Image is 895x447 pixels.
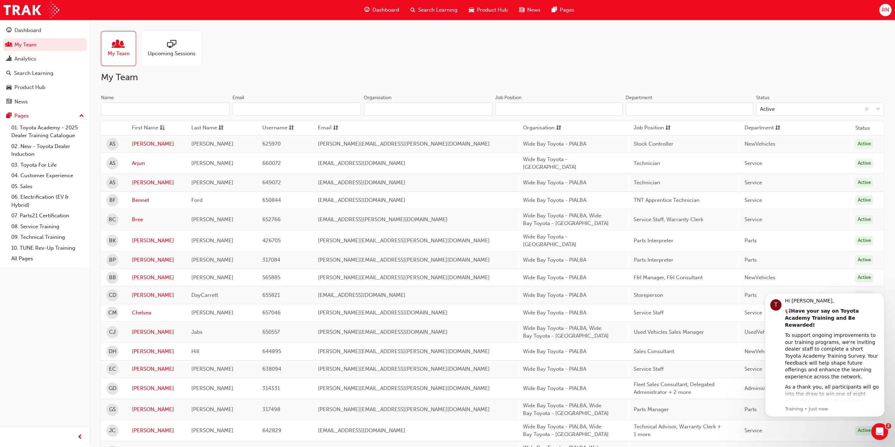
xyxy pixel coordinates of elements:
[8,141,87,160] a: 02. New - Toyota Dealer Induction
[191,179,234,186] span: [PERSON_NAME]
[262,406,280,413] span: 317498
[262,427,281,434] span: 642829
[132,309,181,317] a: Chelsea
[318,257,490,263] span: [PERSON_NAME][EMAIL_ADDRESS][PERSON_NAME][DOMAIN_NAME]
[218,124,224,133] span: sorting-icon
[318,309,447,316] span: [PERSON_NAME][EMAIL_ADDRESS][DOMAIN_NAME]
[364,102,492,116] input: Organisation
[318,141,490,147] span: [PERSON_NAME][EMAIL_ADDRESS][PERSON_NAME][DOMAIN_NAME]
[262,329,280,335] span: 650557
[14,26,41,34] div: Dashboard
[3,109,87,122] button: Pages
[109,216,116,224] span: BC
[756,94,769,101] div: Status
[109,406,116,414] span: GS
[523,325,609,339] span: Wide Bay Toyota - PIALBA, Wide Bay Toyota - [GEOGRAPHIC_DATA]
[318,216,447,223] span: [EMAIL_ADDRESS][PERSON_NAME][DOMAIN_NAME]
[744,366,762,372] span: Service
[132,140,181,148] a: [PERSON_NAME]
[132,124,171,133] button: First Nameasc-icon
[418,6,458,14] span: Search Learning
[744,309,762,316] span: Service
[3,52,87,65] a: Analytics
[523,309,586,316] span: Wide Bay Toyota - PIALBA
[191,406,234,413] span: [PERSON_NAME]
[523,423,609,438] span: Wide Bay Toyota - PIALBA, Wide Bay Toyota - [GEOGRAPHIC_DATA]
[760,105,775,113] div: Active
[318,329,447,335] span: [PERSON_NAME][EMAIL_ADDRESS][DOMAIN_NAME]
[523,257,586,263] span: Wide Bay Toyota - PIALBA
[132,328,181,336] a: [PERSON_NAME]
[855,426,873,435] div: Active
[333,124,338,133] span: sorting-icon
[855,124,870,132] th: Status
[262,274,280,281] span: 565885
[101,31,142,66] a: My Team
[513,3,546,17] a: news-iconNews
[109,274,116,282] span: BB
[318,406,490,413] span: [PERSON_NAME][EMAIL_ADDRESS][PERSON_NAME][DOMAIN_NAME]
[109,347,116,356] span: DH
[855,139,873,149] div: Active
[132,291,181,299] a: [PERSON_NAME]
[744,216,762,223] span: Service
[318,160,405,166] span: [EMAIL_ADDRESS][DOMAIN_NAME]
[855,236,873,245] div: Active
[523,124,562,133] button: Organisationsorting-icon
[634,309,664,316] span: Service Staff
[14,69,53,77] div: Search Learning
[6,99,12,105] span: news-icon
[744,141,775,147] span: NewVehicles
[469,6,474,14] span: car-icon
[6,70,11,77] span: search-icon
[744,237,756,244] span: Parts
[262,179,281,186] span: 649072
[191,160,234,166] span: [PERSON_NAME]
[132,365,181,373] a: [PERSON_NAME]
[318,348,490,355] span: [PERSON_NAME][EMAIL_ADDRESS][PERSON_NAME][DOMAIN_NAME]
[132,196,181,204] a: Bennet
[191,197,203,203] span: Ford
[744,329,776,335] span: UsedVehicles
[262,257,280,263] span: 317084
[14,83,45,91] div: Product Hub
[191,427,234,434] span: [PERSON_NAME]
[523,197,586,203] span: Wide Bay Toyota - PIALBA
[744,385,794,391] span: Administration, Fleet
[191,385,234,391] span: [PERSON_NAME]
[132,237,181,245] a: [PERSON_NAME]
[855,196,873,205] div: Active
[109,140,115,148] span: AS
[634,160,660,166] span: Technician
[8,170,87,181] a: 04. Customer Experience
[318,237,490,244] span: [PERSON_NAME][EMAIL_ADDRESS][PERSON_NAME][DOMAIN_NAME]
[6,113,12,119] span: pages-icon
[191,366,234,372] span: [PERSON_NAME]
[523,274,586,281] span: Wide Bay Toyota - PIALBA
[109,179,115,187] span: AS
[191,124,217,133] span: Last Name
[634,292,663,298] span: Storeperson
[6,56,12,62] span: chart-icon
[634,124,664,133] span: Job Position
[3,24,87,37] a: Dashboard
[191,257,234,263] span: [PERSON_NAME]
[519,6,524,14] span: news-icon
[665,124,671,133] span: sorting-icon
[8,160,87,171] a: 03. Toyota For Life
[132,384,181,392] a: [PERSON_NAME]
[262,309,281,316] span: 657046
[191,274,234,281] span: [PERSON_NAME]
[523,124,555,133] span: Organisation
[634,237,673,244] span: Parts Interpreter
[318,179,405,186] span: [EMAIL_ADDRESS][DOMAIN_NAME]
[8,210,87,221] a: 07. Parts21 Certification
[262,124,301,133] button: Usernamesorting-icon
[523,292,586,298] span: Wide Bay Toyota - PIALBA
[160,124,165,133] span: asc-icon
[262,216,281,223] span: 652766
[855,215,873,224] div: Active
